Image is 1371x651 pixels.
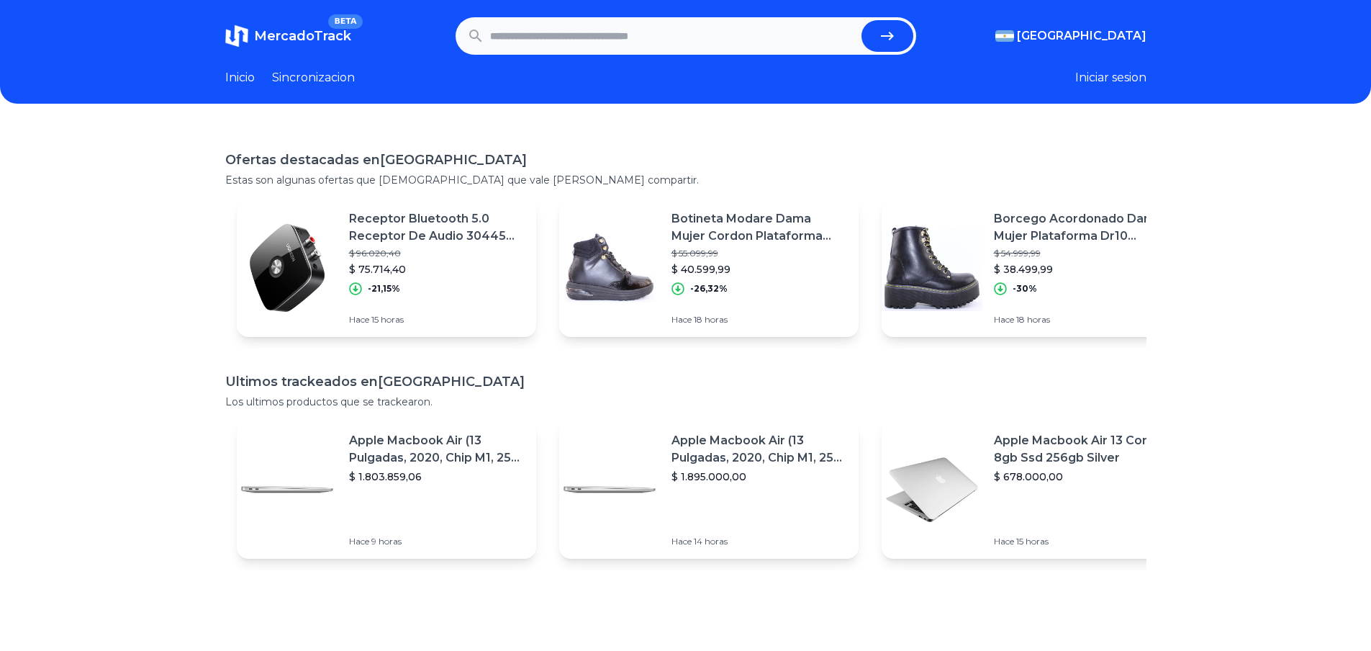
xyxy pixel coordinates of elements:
p: $ 1.803.859,06 [349,470,525,484]
a: Sincronizacion [272,69,355,86]
p: Apple Macbook Air 13 Core I5 8gb Ssd 256gb Silver [994,432,1169,467]
span: MercadoTrack [254,28,351,44]
button: [GEOGRAPHIC_DATA] [995,27,1146,45]
a: Inicio [225,69,255,86]
a: Featured imageApple Macbook Air 13 Core I5 8gb Ssd 256gb Silver$ 678.000,00Hace 15 horas [882,421,1181,559]
p: -21,15% [368,283,400,295]
p: Borcego Acordonado Dama Mujer Plataforma Dr10 Cshoes [994,210,1169,245]
img: Featured image [237,217,338,318]
p: Hace 18 horas [994,314,1169,325]
p: $ 678.000,00 [994,470,1169,484]
a: MercadoTrackBETA [225,24,351,48]
a: Featured imageApple Macbook Air (13 Pulgadas, 2020, Chip M1, 256 Gb De Ssd, 8 Gb De Ram) - Plata$... [559,421,859,559]
p: $ 1.895.000,00 [671,470,847,484]
p: Hace 15 horas [349,314,525,325]
p: $ 75.714,40 [349,262,525,277]
p: -26,32% [690,283,728,295]
p: Hace 15 horas [994,536,1169,547]
a: Featured imageBotineta Modare Dama Mujer Cordon Plataforma 7070.102 Czapa$ 55.099,99$ 40.599,99-2... [559,199,859,337]
p: $ 54.999,99 [994,248,1169,259]
a: Featured imageApple Macbook Air (13 Pulgadas, 2020, Chip M1, 256 Gb De Ssd, 8 Gb De Ram) - Plata$... [237,421,536,559]
img: Featured image [237,439,338,540]
img: MercadoTrack [225,24,248,48]
p: Hace 9 horas [349,536,525,547]
p: $ 96.020,40 [349,248,525,259]
p: Apple Macbook Air (13 Pulgadas, 2020, Chip M1, 256 Gb De Ssd, 8 Gb De Ram) - Plata [671,432,847,467]
p: $ 38.499,99 [994,262,1169,277]
img: Featured image [559,439,660,540]
p: $ 55.099,99 [671,248,847,259]
p: Hace 18 horas [671,314,847,325]
p: $ 40.599,99 [671,262,847,277]
span: BETA [328,14,362,29]
a: Featured imageBorcego Acordonado Dama Mujer Plataforma Dr10 Cshoes$ 54.999,99$ 38.499,99-30%Hace ... [882,199,1181,337]
p: Apple Macbook Air (13 Pulgadas, 2020, Chip M1, 256 Gb De Ssd, 8 Gb De Ram) - Plata [349,432,525,467]
p: Estas son algunas ofertas que [DEMOGRAPHIC_DATA] que vale [PERSON_NAME] compartir. [225,173,1146,187]
img: Featured image [882,439,982,540]
span: [GEOGRAPHIC_DATA] [1017,27,1146,45]
img: Featured image [882,217,982,318]
a: Featured imageReceptor Bluetooth 5.0 Receptor De Audio 30445 Ugreen$ 96.020,40$ 75.714,40-21,15%H... [237,199,536,337]
button: Iniciar sesion [1075,69,1146,86]
p: Botineta Modare Dama Mujer Cordon Plataforma 7070.102 Czapa [671,210,847,245]
h1: Ofertas destacadas en [GEOGRAPHIC_DATA] [225,150,1146,170]
p: Receptor Bluetooth 5.0 Receptor De Audio 30445 Ugreen [349,210,525,245]
h1: Ultimos trackeados en [GEOGRAPHIC_DATA] [225,372,1146,392]
img: Argentina [995,30,1014,42]
p: -30% [1013,283,1037,295]
p: Los ultimos productos que se trackearon. [225,395,1146,409]
img: Featured image [559,217,660,318]
p: Hace 14 horas [671,536,847,547]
